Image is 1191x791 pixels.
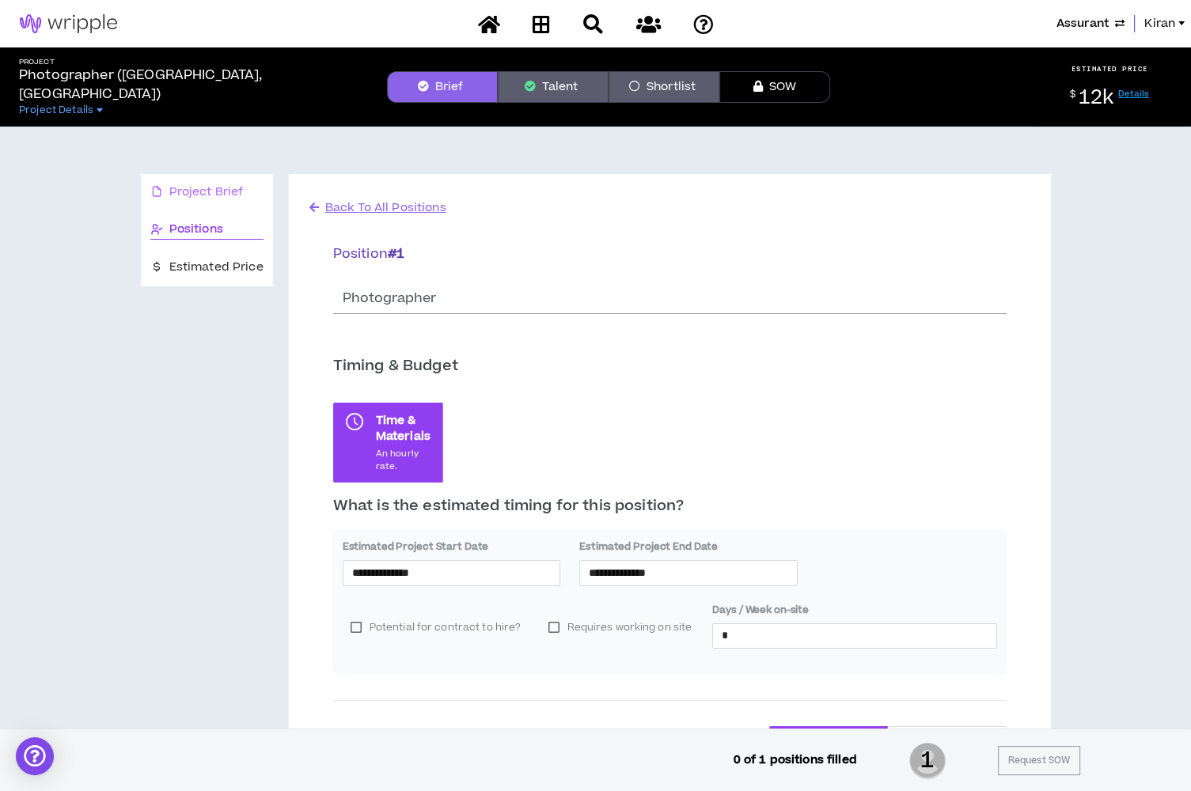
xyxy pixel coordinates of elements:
span: Positions [169,221,223,238]
label: Estimated Project Start Date [343,539,561,554]
b: # 1 [388,244,404,263]
p: Position [333,244,1007,265]
button: Request SOW [998,746,1080,775]
span: 1 [909,741,946,781]
span: Kiran [1144,15,1175,32]
p: 0 of 1 positions filled [733,751,856,769]
a: Details [1118,88,1149,100]
p: Timing & Budget [333,355,458,377]
button: Brief [387,71,498,103]
div: Open Intercom Messenger [16,737,54,775]
p: ESTIMATED PRICE [1072,64,1148,74]
button: SOW [719,71,830,103]
span: Back To All Positions [325,199,446,216]
p: Photographer ([GEOGRAPHIC_DATA], [GEOGRAPHIC_DATA]) [19,66,362,104]
input: Open position name [333,284,1007,314]
span: Project Details [19,104,93,116]
label: Days / Week on-site [712,603,996,617]
label: Potential for contract to hire? [343,615,529,639]
label: Requires working on site [541,615,700,639]
button: Shortlist [609,71,719,103]
sup: $ [1070,88,1075,101]
label: Estimated Project End Date [579,539,798,554]
button: Talent [498,71,609,103]
a: Back To All Positions [308,198,448,218]
span: Estimated Price [169,259,264,276]
span: Assurant [1056,15,1109,32]
button: Assurant [1056,15,1125,32]
h5: Project [19,58,362,66]
span: Project Brief [169,184,244,201]
span: 12k [1078,84,1113,112]
p: What is the estimated timing for this position? [333,495,1007,517]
